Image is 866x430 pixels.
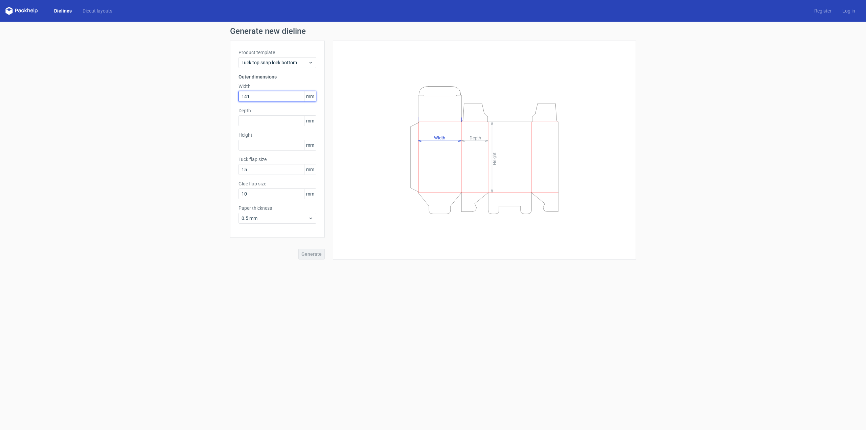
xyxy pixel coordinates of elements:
[242,59,308,66] span: Tuck top snap lock bottom
[304,189,316,199] span: mm
[238,205,316,211] label: Paper thickness
[238,156,316,163] label: Tuck flap size
[77,7,118,14] a: Diecut layouts
[238,83,316,90] label: Width
[809,7,837,14] a: Register
[304,116,316,126] span: mm
[242,215,308,222] span: 0.5 mm
[470,135,481,140] tspan: Depth
[434,135,445,140] tspan: Width
[304,164,316,175] span: mm
[492,152,497,165] tspan: Height
[837,7,861,14] a: Log in
[304,140,316,150] span: mm
[238,73,316,80] h3: Outer dimensions
[238,49,316,56] label: Product template
[304,91,316,101] span: mm
[238,180,316,187] label: Glue flap size
[238,107,316,114] label: Depth
[238,132,316,138] label: Height
[49,7,77,14] a: Dielines
[230,27,636,35] h1: Generate new dieline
